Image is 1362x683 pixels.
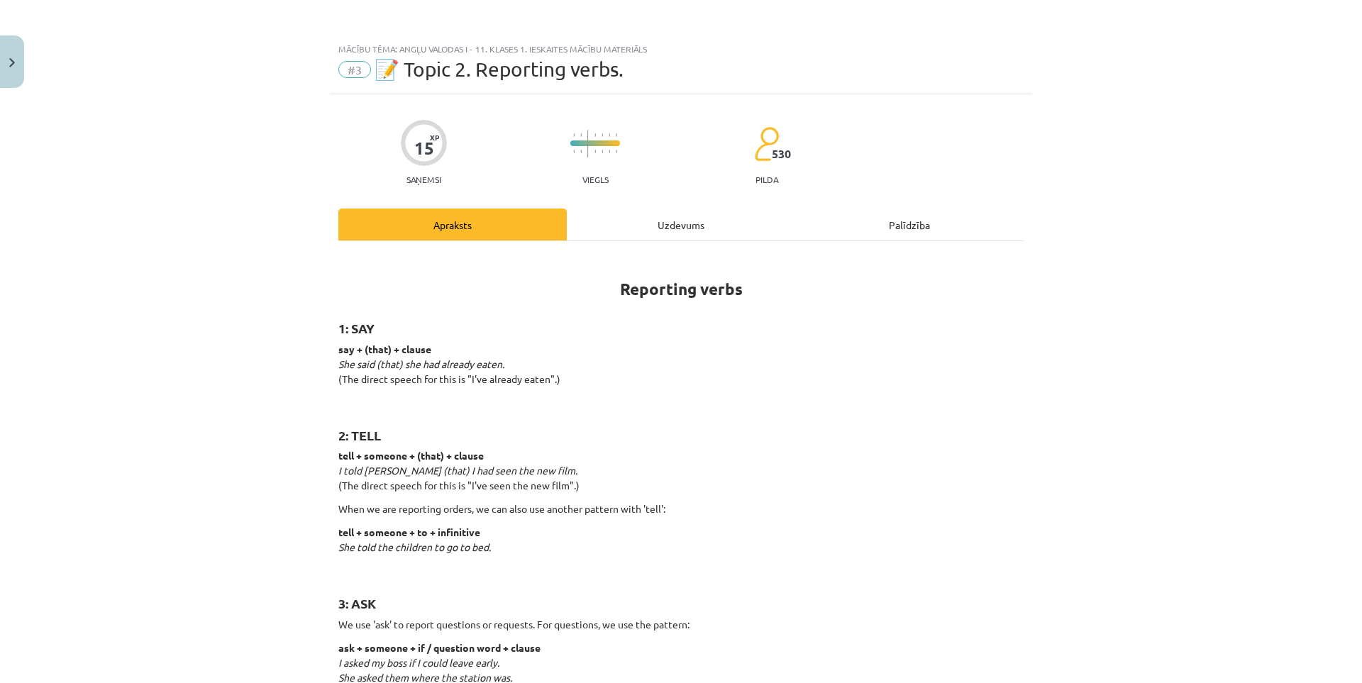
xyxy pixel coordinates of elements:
strong: tell + someone + (that) + clause [338,449,484,462]
img: icon-short-line-57e1e144782c952c97e751825c79c345078a6d821885a25fce030b3d8c18986b.svg [616,133,617,137]
img: icon-short-line-57e1e144782c952c97e751825c79c345078a6d821885a25fce030b3d8c18986b.svg [594,150,596,153]
span: #3 [338,61,371,78]
img: icon-short-line-57e1e144782c952c97e751825c79c345078a6d821885a25fce030b3d8c18986b.svg [602,133,603,137]
strong: ask + someone + if / question word + clause [338,641,541,654]
img: icon-short-line-57e1e144782c952c97e751825c79c345078a6d821885a25fce030b3d8c18986b.svg [573,150,575,153]
div: 15 [414,138,434,158]
img: icon-short-line-57e1e144782c952c97e751825c79c345078a6d821885a25fce030b3d8c18986b.svg [602,150,603,153]
img: icon-short-line-57e1e144782c952c97e751825c79c345078a6d821885a25fce030b3d8c18986b.svg [616,150,617,153]
em: She said (that) she had already eaten. [338,357,504,370]
strong: 3: ASK [338,595,376,611]
div: Mācību tēma: Angļu valodas i - 11. klases 1. ieskaites mācību materiāls [338,44,1024,54]
img: icon-short-line-57e1e144782c952c97e751825c79c345078a6d821885a25fce030b3d8c18986b.svg [609,133,610,137]
p: We use 'ask' to report questions or requests. For questions, we use the pattern: [338,617,1024,632]
strong: Reporting verbs [620,279,743,299]
img: students-c634bb4e5e11cddfef0936a35e636f08e4e9abd3cc4e673bd6f9a4125e45ecb1.svg [754,126,779,162]
div: Apraksts [338,209,567,240]
img: icon-short-line-57e1e144782c952c97e751825c79c345078a6d821885a25fce030b3d8c18986b.svg [609,150,610,153]
img: icon-close-lesson-0947bae3869378f0d4975bcd49f059093ad1ed9edebbc8119c70593378902aed.svg [9,58,15,67]
img: icon-short-line-57e1e144782c952c97e751825c79c345078a6d821885a25fce030b3d8c18986b.svg [580,150,582,153]
p: Saņemsi [401,174,447,184]
img: icon-short-line-57e1e144782c952c97e751825c79c345078a6d821885a25fce030b3d8c18986b.svg [573,133,575,137]
em: She told the children to go to bed. [338,540,491,553]
strong: 2: TELL [338,427,381,443]
strong: 1: SAY [338,320,375,336]
p: pilda [755,174,778,184]
div: Uzdevums [567,209,795,240]
img: icon-short-line-57e1e144782c952c97e751825c79c345078a6d821885a25fce030b3d8c18986b.svg [594,133,596,137]
p: Viegls [582,174,609,184]
p: When we are reporting orders, we can also use another pattern with 'tell': [338,501,1024,516]
span: XP [430,133,439,141]
div: Palīdzība [795,209,1024,240]
em: I asked my boss if I could leave early. [338,656,499,669]
span: 530 [772,148,791,160]
p: (The direct speech for this is "I've already eaten".) [338,342,1024,401]
p: (The direct speech for this is "I've seen the new film".) [338,448,1024,493]
strong: say + (that) + clause [338,343,431,355]
img: icon-short-line-57e1e144782c952c97e751825c79c345078a6d821885a25fce030b3d8c18986b.svg [580,133,582,137]
em: I told [PERSON_NAME] (that) I had seen the new film. [338,464,577,477]
strong: tell + someone + to + infinitive [338,526,480,538]
span: 📝 Topic 2. Reporting verbs. [375,57,624,81]
img: icon-long-line-d9ea69661e0d244f92f715978eff75569469978d946b2353a9bb055b3ed8787d.svg [587,130,589,157]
